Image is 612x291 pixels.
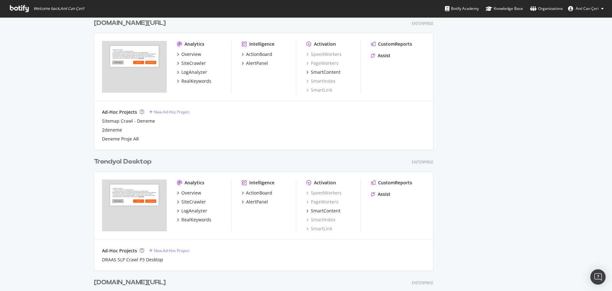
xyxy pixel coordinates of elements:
a: New Ad-Hoc Project [149,248,189,253]
a: [DOMAIN_NAME][URL] [94,278,168,287]
div: LogAnalyzer [181,208,207,214]
div: SmartContent [311,69,340,75]
div: Analytics [185,180,204,186]
a: SmartIndex [306,217,335,223]
a: SpeedWorkers [306,51,342,57]
a: [DOMAIN_NAME][URL] [94,19,168,28]
div: Analytics [185,41,204,47]
a: Trendyol Desktop [94,157,154,166]
a: Deneme Proje AR [102,136,139,142]
a: Sitemap Crawl - Deneme [102,118,155,124]
a: SmartContent [306,69,340,75]
a: Overview [177,190,201,196]
a: SmartContent [306,208,340,214]
div: ActionBoard [246,190,272,196]
div: SiteCrawler [181,199,206,205]
a: DRAAS SLP Crawl P3 Desktop [102,257,163,263]
a: SiteCrawler [177,199,206,205]
a: RealKeywords [177,78,211,84]
a: CustomReports [371,41,412,47]
a: Overview [177,51,201,57]
a: SmartIndex [306,78,335,84]
a: LogAnalyzer [177,208,207,214]
a: AlertPanel [242,199,268,205]
a: SmartLink [306,87,332,93]
a: New Ad-Hoc Project [149,109,189,115]
div: Botify Academy [445,5,479,12]
a: SpeedWorkers [306,190,342,196]
a: RealKeywords [177,217,211,223]
div: AlertPanel [246,199,268,205]
div: Open Intercom Messenger [590,269,606,285]
div: Enterprise [412,159,433,165]
div: Intelligence [249,180,274,186]
a: AlertPanel [242,60,268,66]
div: CustomReports [378,180,412,186]
div: SmartContent [311,208,340,214]
div: RealKeywords [181,217,211,223]
div: Trendyol Desktop [94,157,151,166]
div: Ad-Hoc Projects [102,248,137,254]
div: ActionBoard [246,51,272,57]
div: Assist [378,191,390,197]
div: CustomReports [378,41,412,47]
div: SiteCrawler [181,60,206,66]
a: LogAnalyzer [177,69,207,75]
div: Intelligence [249,41,274,47]
div: Organizations [530,5,563,12]
div: Enterprise [412,280,433,286]
a: Assist [371,52,390,59]
a: PageWorkers [306,199,339,205]
div: AlertPanel [246,60,268,66]
a: SmartLink [306,226,332,232]
div: RealKeywords [181,78,211,84]
a: ActionBoard [242,190,272,196]
div: New Ad-Hoc Project [154,248,189,253]
div: [DOMAIN_NAME][URL] [94,19,166,28]
div: [DOMAIN_NAME][URL] [94,278,166,287]
div: Ad-Hoc Projects [102,109,137,115]
a: SiteCrawler [177,60,206,66]
span: Welcome back, Anıl Can Çeri ! [33,6,84,11]
div: Overview [181,51,201,57]
a: CustomReports [371,180,412,186]
div: Assist [378,52,390,59]
a: ActionBoard [242,51,272,57]
button: Anıl Can Çeri [563,4,609,14]
div: Overview [181,190,201,196]
img: trendyol.com/ar [102,41,167,93]
div: Activation [314,180,336,186]
div: Activation [314,41,336,47]
a: PageWorkers [306,60,339,66]
div: LogAnalyzer [181,69,207,75]
a: Assist [371,191,390,197]
div: New Ad-Hoc Project [154,109,189,115]
a: 2deneme [102,127,122,133]
div: Enterprise [412,21,433,26]
div: Knowledge Base [486,5,523,12]
span: Anıl Can Çeri [576,6,599,11]
img: trendyol.com mobile [102,180,167,231]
